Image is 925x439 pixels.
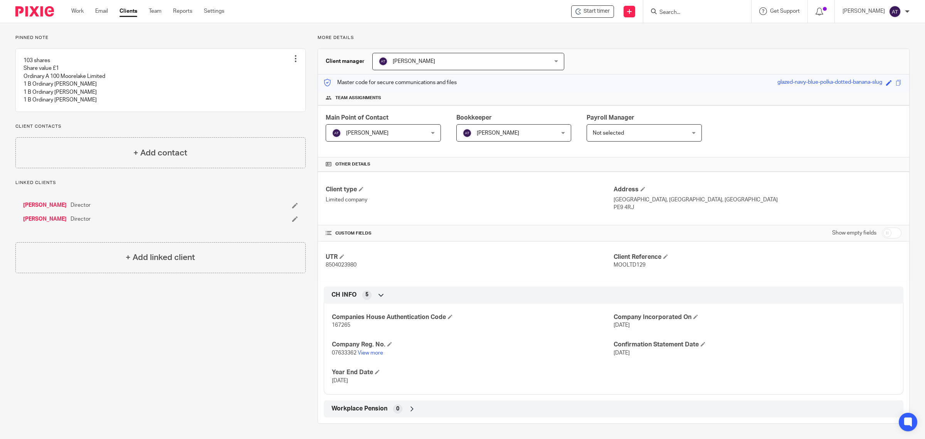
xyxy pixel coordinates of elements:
[614,322,630,328] span: [DATE]
[456,115,492,121] span: Bookkeeper
[332,313,614,321] h4: Companies House Authentication Code
[173,7,192,15] a: Reports
[393,59,435,64] span: [PERSON_NAME]
[614,253,901,261] h4: Client Reference
[346,130,388,136] span: [PERSON_NAME]
[331,405,387,413] span: Workplace Pension
[326,57,365,65] h3: Client manager
[365,291,368,299] span: 5
[15,123,306,130] p: Client contacts
[584,7,610,15] span: Start timer
[149,7,161,15] a: Team
[770,8,800,14] span: Get Support
[15,180,306,186] p: Linked clients
[71,7,84,15] a: Work
[332,350,357,356] span: 07633362
[571,5,614,18] div: Moorelake Projects Limited
[326,230,614,236] h4: CUSTOM FIELDS
[23,215,67,223] a: [PERSON_NAME]
[593,130,624,136] span: Not selected
[462,128,472,138] img: svg%3E
[614,262,646,268] span: MOOLTD129
[358,350,383,356] a: View more
[614,204,901,211] p: PE9 4RJ
[326,196,614,204] p: Limited company
[332,368,614,377] h4: Year End Date
[378,57,388,66] img: svg%3E
[659,9,728,16] input: Search
[332,128,341,138] img: svg%3E
[15,6,54,17] img: Pixie
[335,95,381,101] span: Team assignments
[587,115,634,121] span: Payroll Manager
[332,322,350,328] span: 167265
[204,7,224,15] a: Settings
[324,79,457,86] p: Master code for secure communications and files
[326,262,357,268] span: 8504023980
[396,405,399,413] span: 0
[71,201,91,209] span: Director
[614,196,901,204] p: [GEOGRAPHIC_DATA], [GEOGRAPHIC_DATA], [GEOGRAPHIC_DATA]
[318,35,910,41] p: More details
[832,229,876,237] label: Show empty fields
[119,7,137,15] a: Clients
[15,35,306,41] p: Pinned note
[95,7,108,15] a: Email
[614,350,630,356] span: [DATE]
[326,115,388,121] span: Main Point of Contact
[889,5,901,18] img: svg%3E
[335,161,370,167] span: Other details
[133,147,187,159] h4: + Add contact
[23,201,67,209] a: [PERSON_NAME]
[331,291,357,299] span: CH INFO
[71,215,91,223] span: Director
[614,313,895,321] h4: Company Incorporated On
[614,186,901,194] h4: Address
[777,78,882,87] div: glazed-navy-blue-polka-dotted-banana-slug
[332,341,614,349] h4: Company Reg. No.
[326,253,614,261] h4: UTR
[477,130,519,136] span: [PERSON_NAME]
[614,341,895,349] h4: Confirmation Statement Date
[843,7,885,15] p: [PERSON_NAME]
[126,252,195,263] h4: + Add linked client
[332,378,348,383] span: [DATE]
[326,186,614,194] h4: Client type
